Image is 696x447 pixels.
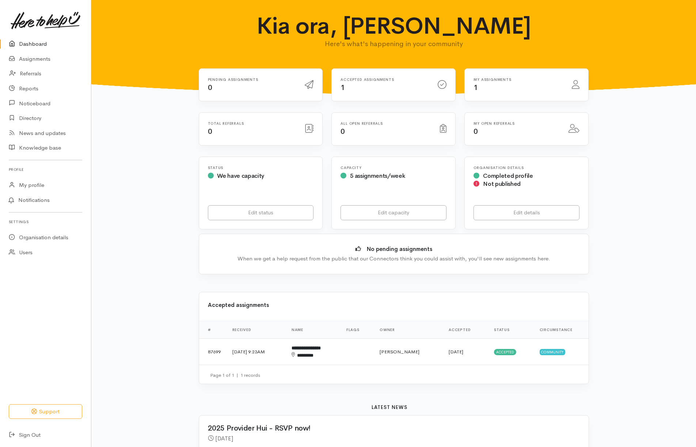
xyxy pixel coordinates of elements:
h6: My assignments [473,78,563,82]
h6: Settings [9,217,82,227]
td: [PERSON_NAME] [374,339,443,365]
h1: Kia ora, [PERSON_NAME] [251,13,536,39]
span: Not published [483,180,521,188]
span: Community [540,349,566,355]
a: Edit details [473,205,579,220]
h6: All open referrals [341,121,431,125]
th: Name [286,321,341,339]
span: 0 [341,127,345,136]
span: 5 assignments/week [350,172,405,180]
b: Accepted assignments [208,301,269,308]
h6: Status [208,166,314,170]
div: When we get a help request from the public that our Connectors think you could assist with, you'l... [210,255,578,263]
span: Completed profile [483,172,533,180]
span: 0 [208,83,212,92]
th: Accepted [443,321,488,339]
span: Accepted [494,349,516,355]
h2: 2025 Provider Hui - RSVP now! [208,424,571,432]
h6: My open referrals [473,121,560,125]
a: Edit capacity [341,205,446,220]
h6: Total referrals [208,121,296,125]
small: Page 1 of 1 1 records [210,372,260,378]
h6: Organisation Details [473,166,579,170]
span: 1 [473,83,478,92]
h6: Profile [9,165,82,174]
td: 87699 [199,339,227,365]
p: Here's what's happening in your community [251,39,536,49]
span: 0 [208,127,212,136]
span: We have capacity [217,172,264,180]
time: [DATE] [215,435,233,442]
th: Received [227,321,286,339]
b: No pending assignments [367,245,432,252]
span: | [236,372,238,378]
th: Owner [374,321,443,339]
h6: Capacity [341,166,446,170]
button: Support [9,404,82,419]
span: 0 [473,127,478,136]
th: Circumstance [534,321,589,339]
th: Flags [341,321,374,339]
b: Latest news [372,404,407,410]
th: # [199,321,227,339]
time: [DATE] [449,349,463,355]
h6: Accepted assignments [341,78,429,82]
span: 1 [341,83,345,92]
td: [DATE] 9:23AM [227,339,286,365]
a: Edit status [208,205,314,220]
h6: Pending assignments [208,78,296,82]
th: Status [488,321,534,339]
